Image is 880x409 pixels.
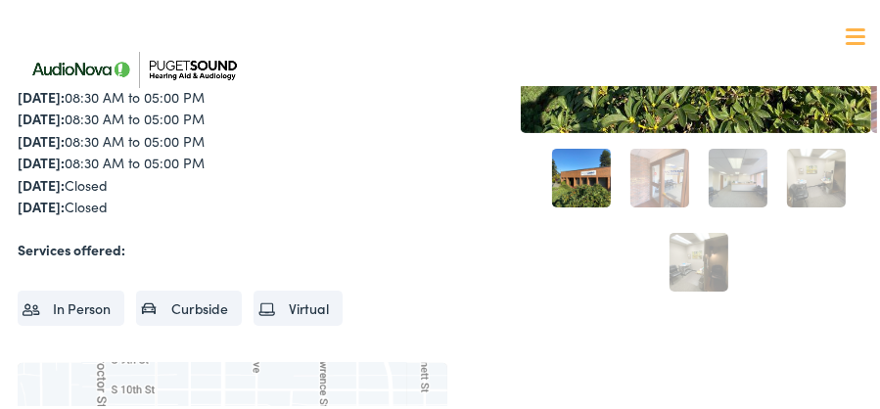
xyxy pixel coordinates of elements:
a: 3 [709,146,767,204]
strong: [DATE]: [18,128,65,148]
a: 4 [787,146,846,204]
li: Curbside [136,288,242,323]
li: Virtual [254,288,343,323]
strong: [DATE]: [18,194,65,213]
li: In Person [18,288,124,323]
a: What We Offer [32,78,876,139]
strong: [DATE]: [18,106,65,125]
a: 2 [630,146,689,204]
a: 1 [552,146,611,204]
strong: [DATE]: [18,172,65,192]
div: 08:30 AM to 05:00 PM 08:30 AM to 05:00 PM 08:30 AM to 05:00 PM 08:30 AM to 05:00 PM 08:30 AM to 0... [18,62,447,215]
strong: Services offered: [18,237,125,256]
strong: [DATE]: [18,150,65,169]
a: 5 [670,230,728,289]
